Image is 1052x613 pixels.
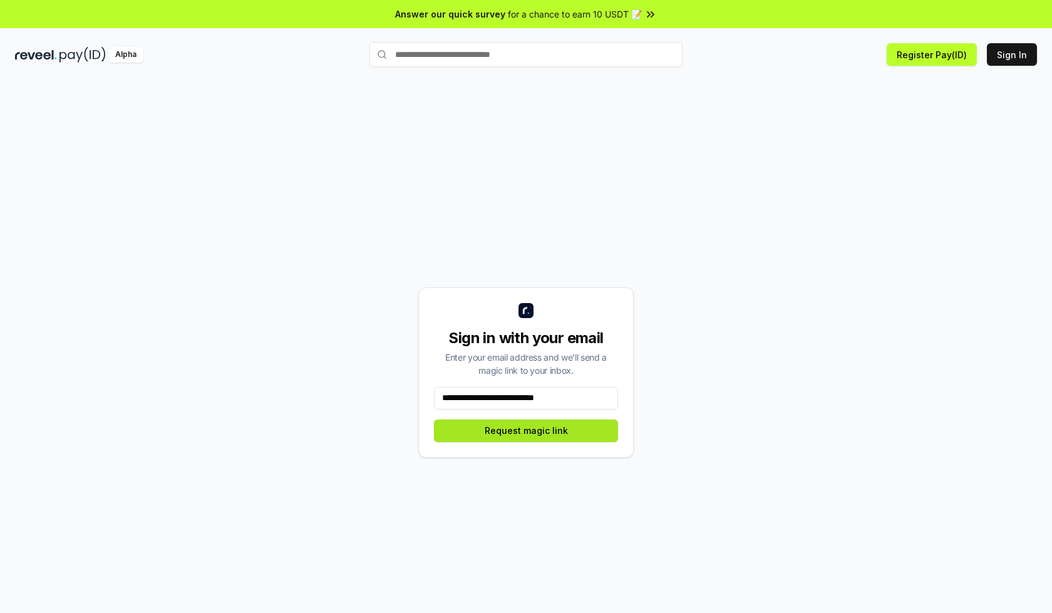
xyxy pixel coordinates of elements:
button: Request magic link [434,420,618,442]
button: Sign In [987,43,1037,66]
img: pay_id [59,47,106,63]
span: for a chance to earn 10 USDT 📝 [508,8,642,21]
div: Alpha [108,47,143,63]
div: Enter your email address and we’ll send a magic link to your inbox. [434,351,618,377]
button: Register Pay(ID) [887,43,977,66]
span: Answer our quick survey [395,8,505,21]
img: logo_small [518,303,534,318]
img: reveel_dark [15,47,57,63]
div: Sign in with your email [434,328,618,348]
